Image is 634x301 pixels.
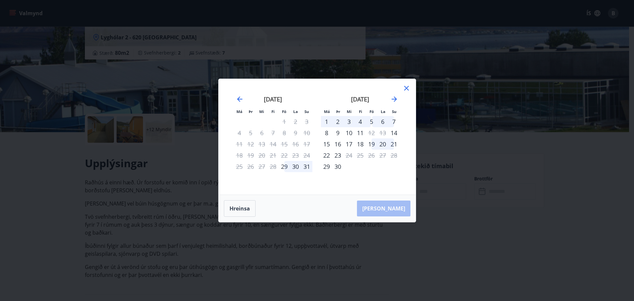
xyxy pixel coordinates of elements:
small: Má [324,109,330,114]
td: Choose mánudagur, 1. september 2025 as your check-in date. It’s available. [321,116,332,127]
td: Choose sunnudagur, 7. september 2025 as your check-in date. It’s available. [388,116,400,127]
div: 5 [366,116,377,127]
td: Not available. fimmtudagur, 7. ágúst 2025 [267,127,279,138]
small: Mi [347,109,352,114]
div: 31 [301,161,312,172]
small: La [293,109,298,114]
small: Fö [282,109,286,114]
div: 21 [388,138,400,150]
td: Not available. fimmtudagur, 25. september 2025 [355,150,366,161]
div: 23 [332,150,343,161]
td: Choose sunnudagur, 31. ágúst 2025 as your check-in date. It’s available. [301,161,312,172]
div: 6 [377,116,388,127]
small: Mi [259,109,264,114]
div: 16 [332,138,343,150]
button: Hreinsa [224,200,256,217]
td: Not available. laugardagur, 23. ágúst 2025 [290,150,301,161]
div: Aðeins innritun í boði [388,127,400,138]
td: Choose laugardagur, 20. september 2025 as your check-in date. It’s available. [377,138,388,150]
div: 9 [332,127,343,138]
strong: [DATE] [351,95,369,103]
td: Choose laugardagur, 30. ágúst 2025 as your check-in date. It’s available. [290,161,301,172]
small: Þr [336,109,340,114]
td: Choose fimmtudagur, 18. september 2025 as your check-in date. It’s available. [355,138,366,150]
div: 30 [332,161,343,172]
small: Fö [370,109,374,114]
div: Aðeins innritun í boði [279,161,290,172]
div: Move backward to switch to the previous month. [236,95,244,103]
td: Not available. laugardagur, 2. ágúst 2025 [290,116,301,127]
small: Þr [249,109,253,114]
div: 19 [366,138,377,150]
div: 4 [355,116,366,127]
td: Choose miðvikudagur, 10. september 2025 as your check-in date. It’s available. [343,127,355,138]
td: Choose miðvikudagur, 17. september 2025 as your check-in date. It’s available. [343,138,355,150]
td: Not available. miðvikudagur, 6. ágúst 2025 [256,127,267,138]
td: Choose mánudagur, 15. september 2025 as your check-in date. It’s available. [321,138,332,150]
td: Choose föstudagur, 29. ágúst 2025 as your check-in date. It’s available. [279,161,290,172]
td: Choose föstudagur, 5. september 2025 as your check-in date. It’s available. [366,116,377,127]
td: Choose mánudagur, 8. september 2025 as your check-in date. It’s available. [321,127,332,138]
td: Not available. föstudagur, 22. ágúst 2025 [279,150,290,161]
div: 2 [332,116,343,127]
strong: [DATE] [264,95,282,103]
td: Not available. þriðjudagur, 19. ágúst 2025 [245,150,256,161]
td: Not available. fimmtudagur, 28. ágúst 2025 [267,161,279,172]
div: 11 [355,127,366,138]
div: 3 [343,116,355,127]
div: 22 [321,150,332,161]
td: Not available. laugardagur, 9. ágúst 2025 [290,127,301,138]
div: 8 [321,127,332,138]
td: Not available. sunnudagur, 28. september 2025 [388,150,400,161]
td: Not available. sunnudagur, 24. ágúst 2025 [301,150,312,161]
td: Not available. mánudagur, 18. ágúst 2025 [234,150,245,161]
td: Choose þriðjudagur, 23. september 2025 as your check-in date. It’s available. [332,150,343,161]
td: Choose sunnudagur, 14. september 2025 as your check-in date. It’s available. [388,127,400,138]
td: Not available. fimmtudagur, 21. ágúst 2025 [267,150,279,161]
td: Not available. föstudagur, 1. ágúst 2025 [279,116,290,127]
small: Fi [359,109,362,114]
td: Choose þriðjudagur, 2. september 2025 as your check-in date. It’s available. [332,116,343,127]
div: 15 [321,138,332,150]
td: Not available. þriðjudagur, 26. ágúst 2025 [245,161,256,172]
div: 30 [290,161,301,172]
div: Aðeins innritun í boði [321,161,332,172]
td: Choose þriðjudagur, 16. september 2025 as your check-in date. It’s available. [332,138,343,150]
td: Choose laugardagur, 6. september 2025 as your check-in date. It’s available. [377,116,388,127]
td: Not available. sunnudagur, 10. ágúst 2025 [301,127,312,138]
div: 10 [343,127,355,138]
small: Má [236,109,242,114]
div: 20 [377,138,388,150]
small: Fi [271,109,275,114]
td: Not available. miðvikudagur, 20. ágúst 2025 [256,150,267,161]
td: Not available. mánudagur, 11. ágúst 2025 [234,138,245,150]
div: Aðeins útritun í boði [366,127,377,138]
td: Choose mánudagur, 22. september 2025 as your check-in date. It’s available. [321,150,332,161]
td: Not available. miðvikudagur, 13. ágúst 2025 [256,138,267,150]
div: Calendar [227,87,408,187]
small: La [381,109,385,114]
td: Choose sunnudagur, 21. september 2025 as your check-in date. It’s available. [388,138,400,150]
td: Not available. föstudagur, 26. september 2025 [366,150,377,161]
div: 1 [321,116,332,127]
td: Not available. mánudagur, 25. ágúst 2025 [234,161,245,172]
td: Not available. mánudagur, 4. ágúst 2025 [234,127,245,138]
td: Not available. þriðjudagur, 5. ágúst 2025 [245,127,256,138]
td: Choose þriðjudagur, 30. september 2025 as your check-in date. It’s available. [332,161,343,172]
td: Not available. föstudagur, 15. ágúst 2025 [279,138,290,150]
div: 7 [388,116,400,127]
td: Not available. þriðjudagur, 12. ágúst 2025 [245,138,256,150]
td: Choose miðvikudagur, 3. september 2025 as your check-in date. It’s available. [343,116,355,127]
td: Choose föstudagur, 19. september 2025 as your check-in date. It’s available. [366,138,377,150]
td: Not available. sunnudagur, 3. ágúst 2025 [301,116,312,127]
small: Su [392,109,397,114]
td: Choose þriðjudagur, 9. september 2025 as your check-in date. It’s available. [332,127,343,138]
td: Choose mánudagur, 29. september 2025 as your check-in date. It’s available. [321,161,332,172]
td: Choose fimmtudagur, 11. september 2025 as your check-in date. It’s available. [355,127,366,138]
td: Not available. laugardagur, 27. september 2025 [377,150,388,161]
td: Not available. fimmtudagur, 14. ágúst 2025 [267,138,279,150]
div: Move forward to switch to the next month. [390,95,398,103]
td: Not available. laugardagur, 16. ágúst 2025 [290,138,301,150]
td: Not available. föstudagur, 12. september 2025 [366,127,377,138]
div: 17 [343,138,355,150]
